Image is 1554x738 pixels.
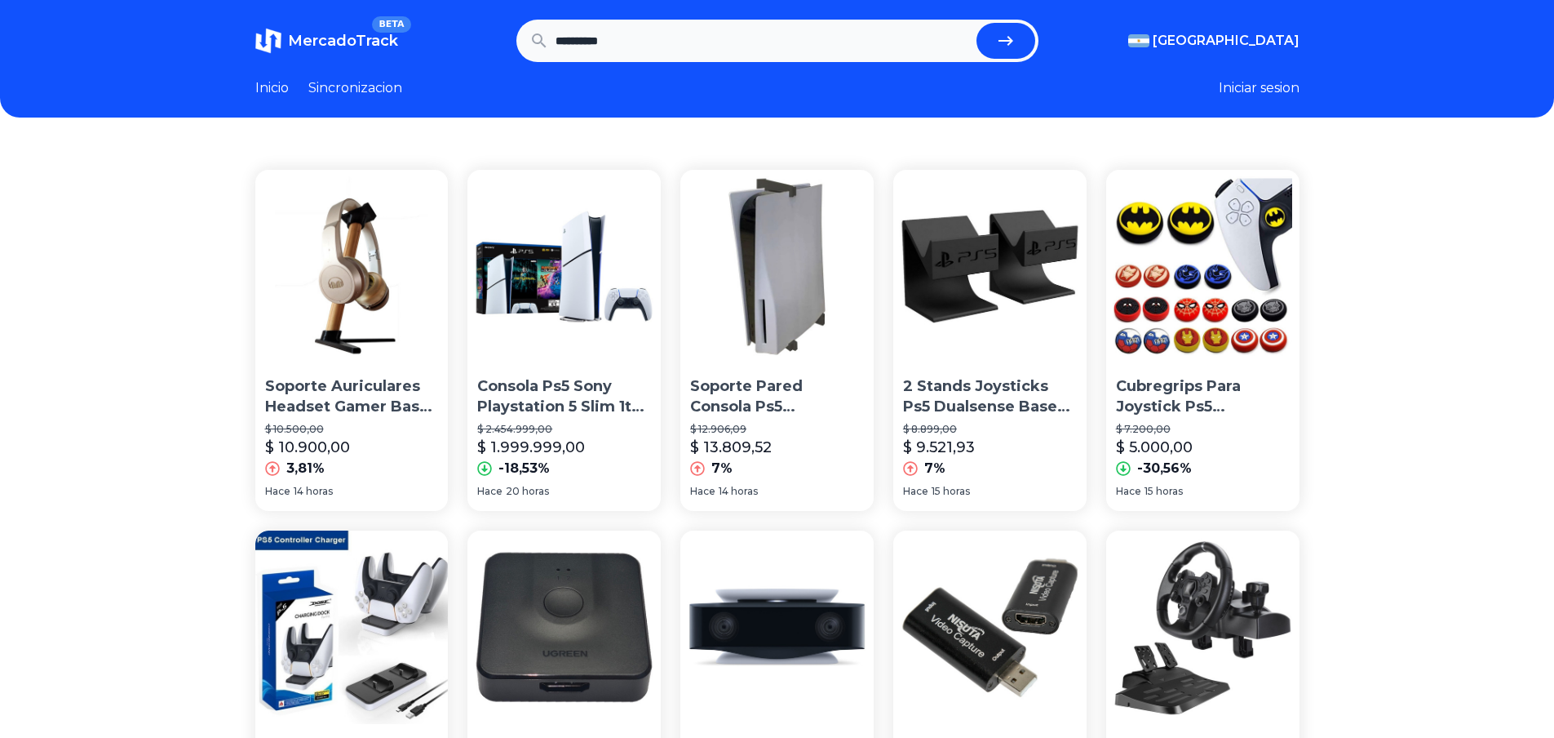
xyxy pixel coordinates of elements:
[1106,170,1299,511] a: Cubregrips Para Joystick Ps5 Antideslizante X2 UnidadesCubregrips Para Joystick Ps5 Antideslizant...
[1106,531,1299,724] img: Volante Con Cambios Y Pedales Ps3 Ps4 Ps5 Xbox S / X One Pc
[1106,170,1299,363] img: Cubregrips Para Joystick Ps5 Antideslizante X2 Unidades
[1128,31,1299,51] button: [GEOGRAPHIC_DATA]
[255,531,449,724] img: Base Cargador Dual Joystick Ps5 Carga Rápida
[1116,376,1290,417] p: Cubregrips Para Joystick Ps5 Antideslizante X2 Unidades
[467,170,661,363] img: Consola Ps5 Sony Playstation 5 Slim 1tb Digital + Bundle Prm
[893,531,1087,724] img: Capturadora Hd A&v Hd 1080p Ps4 Ps5 Xbox Streaming Ns Htec
[711,459,733,478] p: 7%
[498,459,550,478] p: -18,53%
[265,376,439,417] p: Soporte Auriculares Headset Gamer Base Mesa Apoyo Pc Ps4 Ps5
[286,459,325,478] p: 3,81%
[719,485,758,498] span: 14 horas
[467,531,661,724] img: Switch Hdmi Splitter Bidireccional 1x2 4k 60hz Ps5 Ps4 Tvbox
[255,170,449,363] img: Soporte Auriculares Headset Gamer Base Mesa Apoyo Pc Ps4 Ps5
[506,485,549,498] span: 20 horas
[255,170,449,511] a: Soporte Auriculares Headset Gamer Base Mesa Apoyo Pc Ps4 Ps5Soporte Auriculares Headset Gamer Bas...
[265,436,350,459] p: $ 10.900,00
[690,485,715,498] span: Hace
[294,485,333,498] span: 14 horas
[1137,459,1192,478] p: -30,56%
[1116,485,1141,498] span: Hace
[372,16,410,33] span: BETA
[477,423,651,436] p: $ 2.454.999,00
[477,376,651,417] p: Consola Ps5 Sony Playstation 5 Slim 1tb Digital + Bundle Prm
[265,423,439,436] p: $ 10.500,00
[690,376,864,417] p: Soporte Pared Consola Ps5 Playstation 5 C/ [PERSON_NAME]
[265,485,290,498] span: Hace
[288,32,398,50] span: MercadoTrack
[467,170,661,511] a: Consola Ps5 Sony Playstation 5 Slim 1tb Digital + Bundle PrmConsola Ps5 Sony Playstation 5 Slim 1...
[680,170,874,511] a: Soporte Pared Consola Ps5 Playstation 5 C/ Tornillos TarugosSoporte Pared Consola Ps5 Playstation...
[903,485,928,498] span: Hace
[680,170,874,363] img: Soporte Pared Consola Ps5 Playstation 5 C/ Tornillos Tarugos
[680,531,874,724] img: Camara Ps5 Sony Full Hd 1080p Playstation Original
[893,170,1087,363] img: 2 Stands Joysticks Ps5 Dualsense Base Soporte Control Gamer
[1153,31,1299,51] span: [GEOGRAPHIC_DATA]
[903,376,1077,417] p: 2 Stands Joysticks Ps5 Dualsense Base Soporte Control Gamer
[893,170,1087,511] a: 2 Stands Joysticks Ps5 Dualsense Base Soporte Control Gamer2 Stands Joysticks Ps5 Dualsense Base ...
[308,78,402,98] a: Sincronizacion
[477,485,503,498] span: Hace
[1219,78,1299,98] button: Iniciar sesion
[690,423,864,436] p: $ 12.906,09
[1116,436,1193,459] p: $ 5.000,00
[477,436,585,459] p: $ 1.999.999,00
[255,28,398,54] a: MercadoTrackBETA
[1128,34,1149,47] img: Argentina
[903,436,975,459] p: $ 9.521,93
[255,28,281,54] img: MercadoTrack
[903,423,1077,436] p: $ 8.899,00
[1116,423,1290,436] p: $ 7.200,00
[255,78,289,98] a: Inicio
[924,459,945,478] p: 7%
[932,485,970,498] span: 15 horas
[1144,485,1183,498] span: 15 horas
[690,436,772,459] p: $ 13.809,52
